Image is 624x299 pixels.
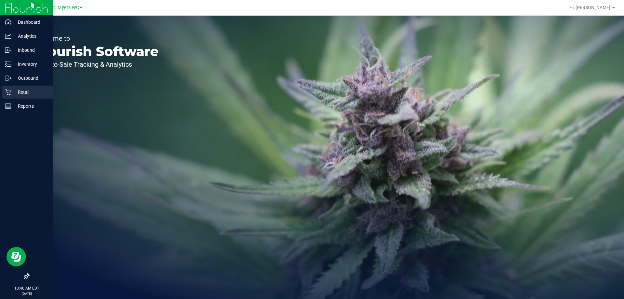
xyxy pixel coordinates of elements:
[5,19,11,25] inline-svg: Dashboard
[11,32,50,40] p: Analytics
[35,61,159,68] p: Seed-to-Sale Tracking & Analytics
[5,75,11,81] inline-svg: Outbound
[6,247,26,266] iframe: Resource center
[35,35,159,42] p: Welcome to
[3,285,50,291] p: 10:46 AM EDT
[11,46,50,54] p: Inbound
[5,61,11,67] inline-svg: Inventory
[11,88,50,96] p: Retail
[11,18,50,26] p: Dashboard
[5,89,11,95] inline-svg: Retail
[569,5,612,10] span: Hi, [PERSON_NAME]!
[5,47,11,53] inline-svg: Inbound
[51,5,79,10] span: Ft. Myers WC
[11,102,50,110] p: Reports
[35,45,159,58] p: Flourish Software
[11,74,50,82] p: Outbound
[11,60,50,68] p: Inventory
[5,33,11,39] inline-svg: Analytics
[3,291,50,296] p: [DATE]
[5,103,11,109] inline-svg: Reports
